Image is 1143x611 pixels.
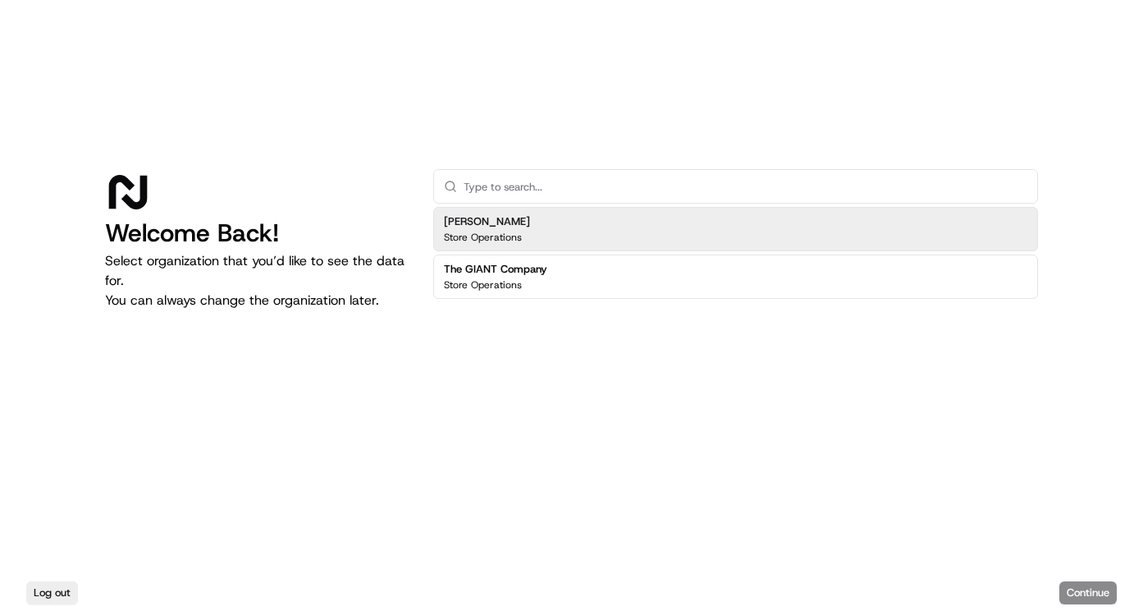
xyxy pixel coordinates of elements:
p: Store Operations [444,278,522,292]
button: Log out [26,581,78,604]
input: Type to search... [464,170,1027,203]
h1: Welcome Back! [105,218,407,248]
h2: [PERSON_NAME] [444,214,530,229]
p: Select organization that you’d like to see the data for. You can always change the organization l... [105,251,407,310]
h2: The GIANT Company [444,262,547,277]
p: Store Operations [444,231,522,244]
div: Suggestions [433,204,1038,302]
